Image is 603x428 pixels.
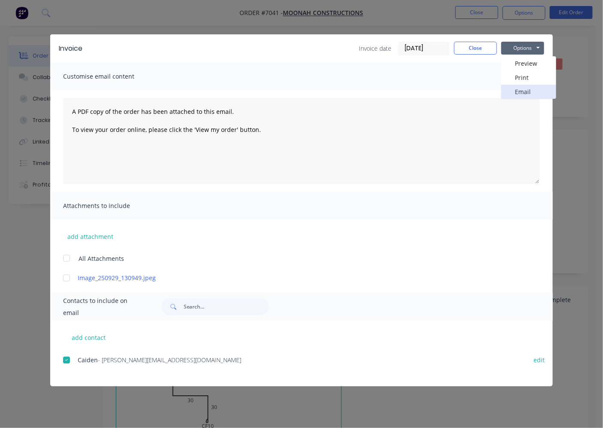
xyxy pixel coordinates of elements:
[501,85,556,99] button: Email
[78,273,518,282] a: Image_250929_130949.jpeg
[529,354,550,366] button: edit
[78,356,98,364] span: Caiden
[63,70,158,83] span: Customise email content
[63,98,540,184] textarea: A PDF copy of the order has been attached to this email. To view your order online, please click ...
[501,70,556,85] button: Print
[59,43,82,54] div: Invoice
[454,42,497,55] button: Close
[79,254,124,263] span: All Attachments
[63,295,140,319] span: Contacts to include on email
[63,230,118,243] button: add attachment
[63,331,115,344] button: add contact
[63,200,158,212] span: Attachments to include
[501,42,544,55] button: Options
[184,298,269,315] input: Search...
[98,356,241,364] span: - [PERSON_NAME][EMAIL_ADDRESS][DOMAIN_NAME]
[501,56,556,70] button: Preview
[359,44,391,53] span: Invoice date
